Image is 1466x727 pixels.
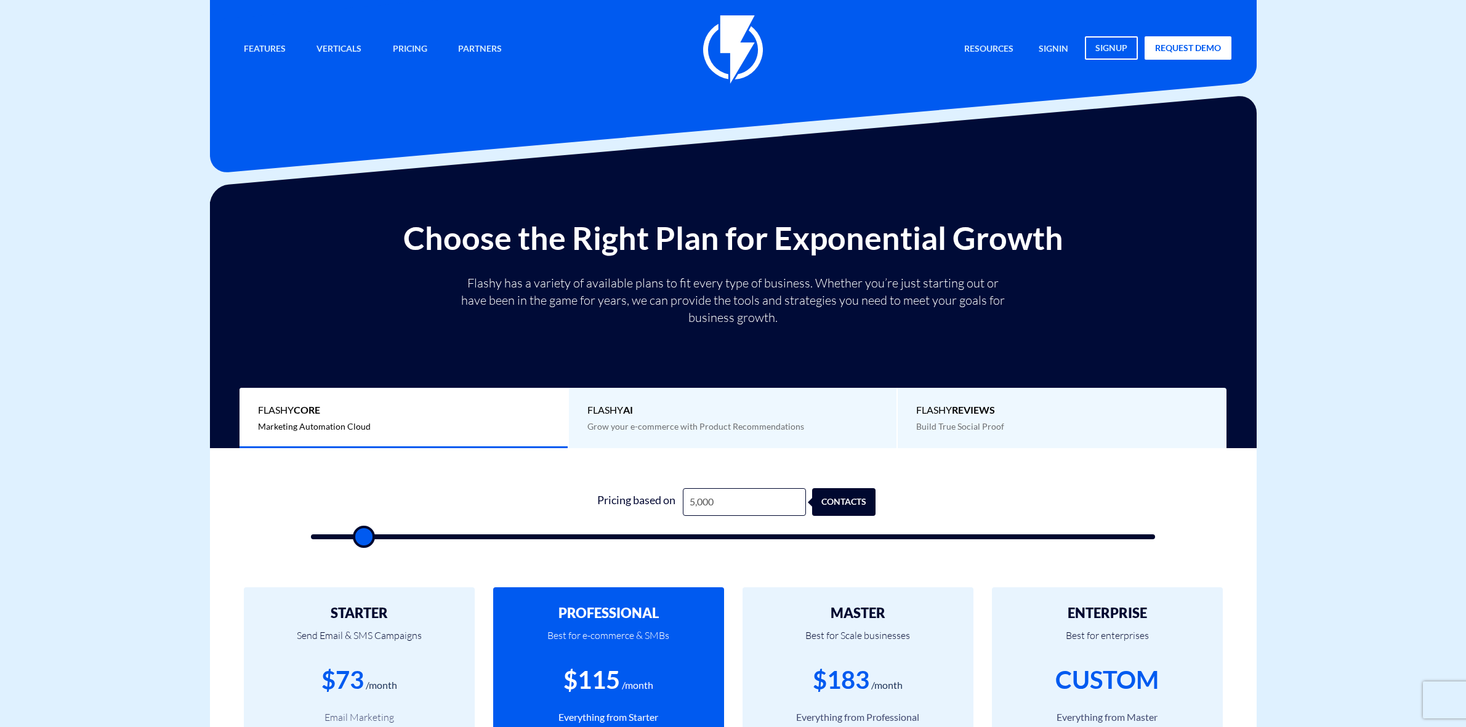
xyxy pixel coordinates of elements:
div: $115 [563,662,620,697]
a: Pricing [384,36,437,63]
div: Pricing based on [590,488,683,516]
span: Flashy [258,403,549,417]
a: Resources [955,36,1023,63]
b: Core [294,404,320,416]
li: Everything from Starter [512,710,706,725]
a: Features [235,36,295,63]
div: contacts [820,488,884,516]
span: Marketing Automation Cloud [258,421,371,432]
a: request demo [1145,36,1231,60]
h2: ENTERPRISE [1010,606,1204,621]
a: Partners [449,36,511,63]
h2: MASTER [761,606,955,621]
li: Everything from Master [1010,710,1204,725]
p: Flashy has a variety of available plans to fit every type of business. Whether you’re just starti... [456,275,1010,326]
li: Email Marketing [262,710,456,725]
div: /month [871,678,903,693]
span: Grow your e-commerce with Product Recommendations [587,421,804,432]
a: signin [1029,36,1077,63]
p: Best for Scale businesses [761,621,955,662]
p: Best for enterprises [1010,621,1204,662]
div: $73 [321,662,364,697]
li: Everything from Professional [761,710,955,725]
span: Build True Social Proof [916,421,1004,432]
div: CUSTOM [1055,662,1159,697]
p: Send Email & SMS Campaigns [262,621,456,662]
div: $183 [813,662,869,697]
h2: PROFESSIONAL [512,606,706,621]
a: Verticals [307,36,371,63]
div: /month [622,678,653,693]
p: Best for e-commerce & SMBs [512,621,706,662]
h2: STARTER [262,606,456,621]
b: AI [623,404,633,416]
span: Flashy [587,403,879,417]
span: Flashy [916,403,1208,417]
a: signup [1085,36,1138,60]
h2: Choose the Right Plan for Exponential Growth [219,220,1247,255]
b: REVIEWS [952,404,995,416]
div: /month [366,678,397,693]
